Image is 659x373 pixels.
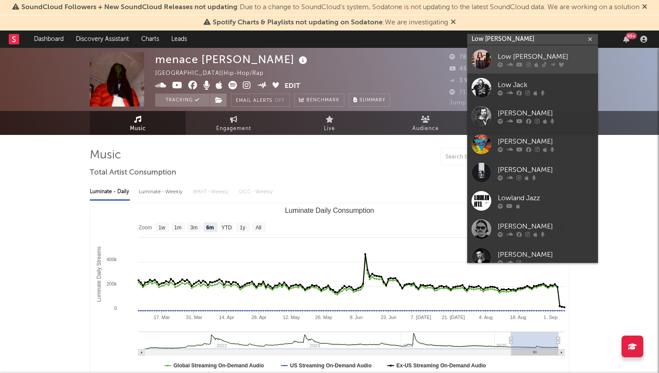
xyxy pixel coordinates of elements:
span: : We are investigating [213,19,448,26]
text: 23. Jun [380,315,396,320]
text: 1w [159,225,166,231]
text: 1. Sep [544,315,557,320]
div: Luminate - Weekly [139,185,184,199]
text: 7. [DATE] [411,315,431,320]
text: Zoom [139,225,152,231]
div: Low [PERSON_NAME] [498,51,594,62]
span: : Due to a change to SoundCloud's system, Sodatone is not updating to the latest SoundCloud data.... [21,4,639,11]
text: Global Streaming On-Demand Audio [173,363,264,369]
text: All [255,225,261,231]
text: 17. Mar [153,315,170,320]
div: [PERSON_NAME] [498,165,594,175]
text: 28. Apr [251,315,267,320]
text: Ex-US Streaming On-Demand Audio [397,363,486,369]
a: Engagement [186,111,282,135]
a: Charts [135,30,165,48]
span: Spotify Charts & Playlists not updating on Sodatone [213,19,383,26]
div: [PERSON_NAME] [498,136,594,147]
span: Music [130,124,146,134]
text: 31. Mar [186,315,203,320]
div: [PERSON_NAME] [498,108,594,118]
a: [PERSON_NAME] [467,215,598,243]
text: 6m [206,225,214,231]
button: Email AlertsOff [231,94,290,107]
a: Lowland Jazz [467,187,598,215]
input: Search by song name or URL [441,154,533,161]
span: Benchmark [306,95,340,106]
text: 400k [106,257,117,262]
text: 9. Jun [350,315,363,320]
a: Low Jack [467,74,598,102]
a: [PERSON_NAME] [467,130,598,158]
text: 21. [DATE] [442,315,465,320]
text: 1y [240,225,245,231]
div: [PERSON_NAME] [498,249,594,260]
span: SoundCloud Followers + New SoundCloud Releases not updating [21,4,238,11]
span: 454 000 [449,66,484,72]
button: Summary [349,94,390,107]
span: Jump Score: 47.1 [449,100,500,106]
text: 18. Aug [510,315,526,320]
a: Leads [165,30,193,48]
span: 717 480 Monthly Listeners [449,90,536,95]
span: Live [324,124,335,134]
a: Discovery Assistant [70,30,135,48]
text: 3m [190,225,198,231]
div: menace [PERSON_NAME] [155,52,309,67]
text: 4. Aug [479,315,493,320]
text: Luminate Daily Streams [96,246,102,302]
div: Lowland Jazz [498,193,594,203]
text: 1m [174,225,182,231]
a: Low [PERSON_NAME] [467,45,598,74]
span: 786 213 [449,54,482,60]
text: US Streaming On-Demand Audio [290,363,372,369]
a: Live [282,111,377,135]
input: Search for artists [467,34,598,45]
text: 200k [106,281,117,286]
span: Audience [412,124,439,134]
button: Tracking [155,94,210,107]
span: Engagement [216,124,251,134]
text: 12. May [283,315,300,320]
text: 0 [114,306,117,311]
span: Dismiss [451,19,456,26]
a: Music [90,111,186,135]
span: Total Artist Consumption [90,168,176,178]
span: Dismiss [642,4,647,11]
a: [PERSON_NAME] [467,102,598,130]
a: Benchmark [294,94,344,107]
a: Audience [377,111,473,135]
div: [GEOGRAPHIC_DATA] | Hip-Hop/Rap [155,68,274,79]
div: Luminate - Daily [90,185,130,199]
a: Dashboard [28,30,70,48]
text: YTD [221,225,232,231]
em: Off [275,98,285,103]
a: [PERSON_NAME] [467,158,598,187]
text: Luminate Daily Consumption [285,207,374,214]
a: [PERSON_NAME] [467,243,598,272]
div: [PERSON_NAME] [498,221,594,232]
text: 14. Apr [219,315,234,320]
span: Summary [360,98,385,103]
div: Low Jack [498,80,594,90]
span: 3 905 [449,78,476,84]
button: 99+ [623,36,629,43]
div: 99 + [626,33,637,39]
button: Edit [285,81,300,92]
text: 26. May [315,315,333,320]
